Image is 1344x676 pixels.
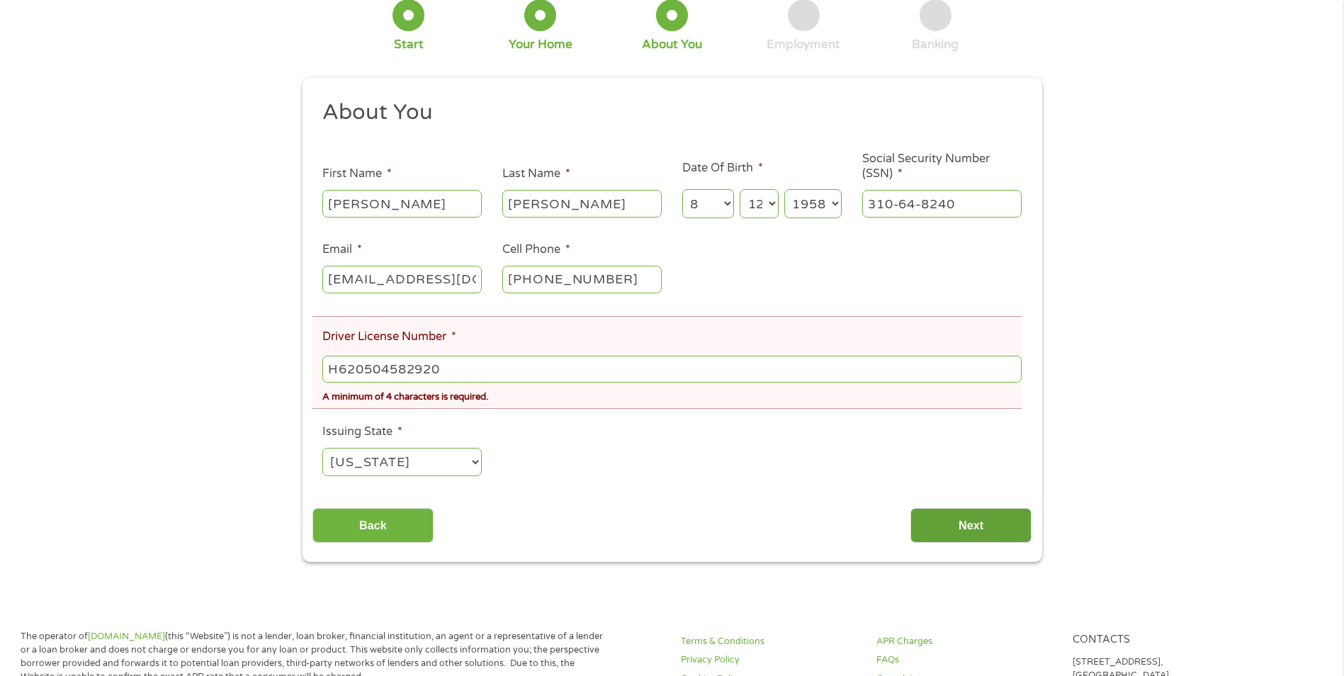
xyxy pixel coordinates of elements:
label: Date Of Birth [682,161,763,176]
div: About You [642,37,702,52]
div: Your Home [509,37,572,52]
a: Privacy Policy [681,653,859,667]
a: APR Charges [876,635,1055,648]
a: [DOMAIN_NAME] [88,631,165,642]
input: Next [910,508,1032,543]
div: Banking [912,37,959,52]
input: Smith [502,190,662,217]
h4: Contacts [1073,633,1251,647]
label: Cell Phone [502,242,570,257]
input: john@gmail.com [322,266,482,293]
div: A minimum of 4 characters is required. [322,385,1021,405]
a: Terms & Conditions [681,635,859,648]
div: Start [394,37,424,52]
input: John [322,190,482,217]
label: Email [322,242,362,257]
label: Driver License Number [322,329,456,344]
label: Issuing State [322,424,402,439]
h2: About You [322,98,1011,127]
input: Back [312,508,434,543]
label: First Name [322,167,392,181]
label: Last Name [502,167,570,181]
div: Employment [767,37,840,52]
input: 078-05-1120 [862,190,1022,217]
label: Social Security Number (SSN) [862,152,1022,181]
input: (541) 754-3010 [502,266,662,293]
a: FAQs [876,653,1055,667]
